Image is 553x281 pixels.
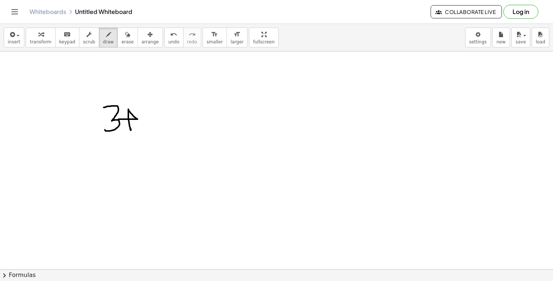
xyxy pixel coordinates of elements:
[203,28,227,47] button: format_sizesmaller
[536,39,545,45] span: load
[231,39,243,45] span: larger
[496,39,506,45] span: new
[503,5,538,19] button: Log in
[233,30,240,39] i: format_size
[29,8,66,15] a: Whiteboards
[249,28,278,47] button: fullscreen
[164,28,183,47] button: undoundo
[59,39,75,45] span: keypad
[189,30,196,39] i: redo
[253,39,274,45] span: fullscreen
[103,39,114,45] span: draw
[437,8,496,15] span: Collaborate Live
[55,28,79,47] button: keyboardkeypad
[465,28,491,47] button: settings
[138,28,163,47] button: arrange
[469,39,487,45] span: settings
[142,39,159,45] span: arrange
[183,28,201,47] button: redoredo
[515,39,526,45] span: save
[26,28,56,47] button: transform
[121,39,133,45] span: erase
[117,28,138,47] button: erase
[4,28,24,47] button: insert
[207,39,223,45] span: smaller
[187,39,197,45] span: redo
[9,6,21,18] button: Toggle navigation
[431,5,502,18] button: Collaborate Live
[211,30,218,39] i: format_size
[168,39,179,45] span: undo
[79,28,99,47] button: scrub
[64,30,71,39] i: keyboard
[532,28,549,47] button: load
[170,30,177,39] i: undo
[83,39,95,45] span: scrub
[30,39,51,45] span: transform
[226,28,247,47] button: format_sizelarger
[492,28,510,47] button: new
[511,28,530,47] button: save
[99,28,118,47] button: draw
[8,39,20,45] span: insert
